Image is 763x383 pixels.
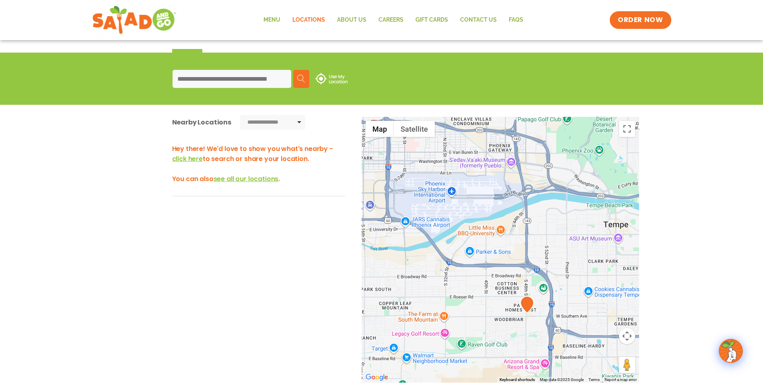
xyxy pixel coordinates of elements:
img: wpChatIcon [720,340,742,362]
button: Keyboard shortcuts [500,377,535,383]
div: Nearby Locations [172,117,231,127]
button: Show street map [366,121,394,137]
a: Terms (opens in new tab) [588,377,600,382]
a: GIFT CARDS [409,11,454,29]
h3: Hey there! We'd love to show you what's nearby - to search or share your location. You can also . [172,144,345,184]
span: see all our locations [214,174,279,183]
img: use-location.svg [315,73,348,84]
img: search.svg [297,75,305,83]
img: new-SAG-logo-768×292 [92,4,177,36]
a: About Us [331,11,372,29]
a: Contact Us [454,11,503,29]
a: FAQs [503,11,529,29]
button: Drag Pegman onto the map to open Street View [619,357,635,373]
button: Map camera controls [619,328,635,344]
span: click here [172,154,203,163]
a: Locations [286,11,331,29]
a: Report a map error [605,377,637,382]
span: ORDER NOW [618,15,663,25]
button: Show satellite imagery [394,121,435,137]
nav: Menu [257,11,529,29]
a: Menu [257,11,286,29]
img: Google [364,372,390,383]
button: Toggle fullscreen view [619,121,635,137]
a: Open this area in Google Maps (opens a new window) [364,372,390,383]
a: ORDER NOW [610,11,671,29]
span: Map data ©2025 Google [540,377,584,382]
a: Careers [372,11,409,29]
